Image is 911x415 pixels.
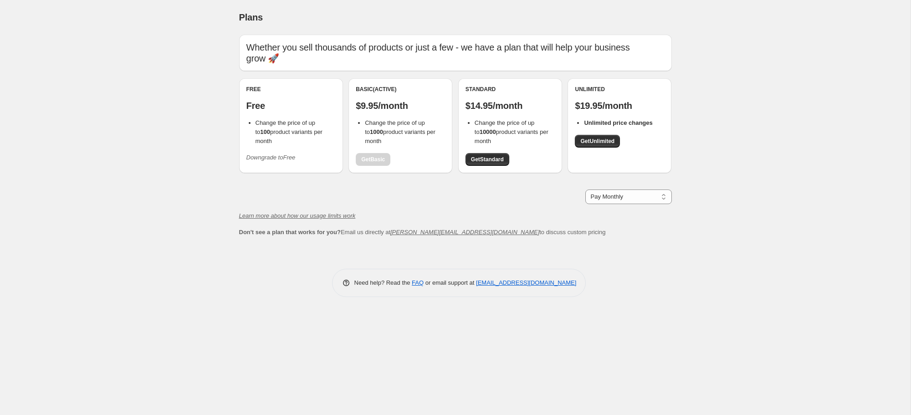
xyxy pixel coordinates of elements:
[356,86,445,93] div: Basic (Active)
[246,42,665,64] p: Whether you sell thousands of products or just a few - we have a plan that will help your busines...
[466,100,555,111] p: $14.95/month
[365,119,435,144] span: Change the price of up to product variants per month
[584,119,652,126] b: Unlimited price changes
[575,100,664,111] p: $19.95/month
[390,229,539,236] a: [PERSON_NAME][EMAIL_ADDRESS][DOMAIN_NAME]
[370,128,383,135] b: 1000
[256,119,322,144] span: Change the price of up to product variants per month
[580,138,614,145] span: Get Unlimited
[239,229,341,236] b: Don't see a plan that works for you?
[239,212,356,219] a: Learn more about how our usage limits work
[246,100,336,111] p: Free
[241,150,301,165] button: Downgrade toFree
[575,135,620,148] a: GetUnlimited
[475,119,548,144] span: Change the price of up to product variants per month
[476,279,576,286] a: [EMAIL_ADDRESS][DOMAIN_NAME]
[356,100,445,111] p: $9.95/month
[480,128,496,135] b: 10000
[260,128,270,135] b: 100
[246,154,296,161] i: Downgrade to Free
[466,86,555,93] div: Standard
[246,86,336,93] div: Free
[471,156,504,163] span: Get Standard
[575,86,664,93] div: Unlimited
[412,279,424,286] a: FAQ
[424,279,476,286] span: or email support at
[354,279,412,286] span: Need help? Read the
[239,12,263,22] span: Plans
[239,229,606,236] span: Email us directly at to discuss custom pricing
[466,153,509,166] a: GetStandard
